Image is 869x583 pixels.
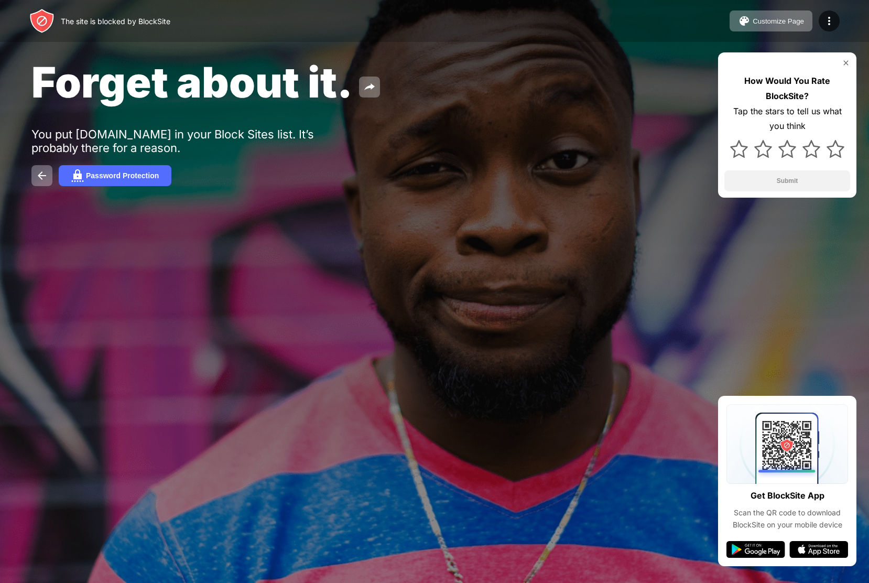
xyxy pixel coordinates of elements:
[726,507,848,531] div: Scan the QR code to download BlockSite on your mobile device
[29,8,55,34] img: header-logo.svg
[730,10,812,31] button: Customize Page
[724,104,850,134] div: Tap the stars to tell us what you think
[827,140,844,158] img: star.svg
[726,404,848,484] img: qrcode.svg
[730,140,748,158] img: star.svg
[789,541,848,558] img: app-store.svg
[363,81,376,93] img: share.svg
[802,140,820,158] img: star.svg
[842,59,850,67] img: rate-us-close.svg
[86,171,159,180] div: Password Protection
[754,140,772,158] img: star.svg
[724,170,850,191] button: Submit
[59,165,171,186] button: Password Protection
[751,488,824,503] div: Get BlockSite App
[823,15,835,27] img: menu-icon.svg
[753,17,804,25] div: Customize Page
[724,73,850,104] div: How Would You Rate BlockSite?
[71,169,84,182] img: password.svg
[31,57,353,107] span: Forget about it.
[778,140,796,158] img: star.svg
[36,169,48,182] img: back.svg
[61,17,170,26] div: The site is blocked by BlockSite
[31,127,355,155] div: You put [DOMAIN_NAME] in your Block Sites list. It’s probably there for a reason.
[726,541,785,558] img: google-play.svg
[738,15,751,27] img: pallet.svg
